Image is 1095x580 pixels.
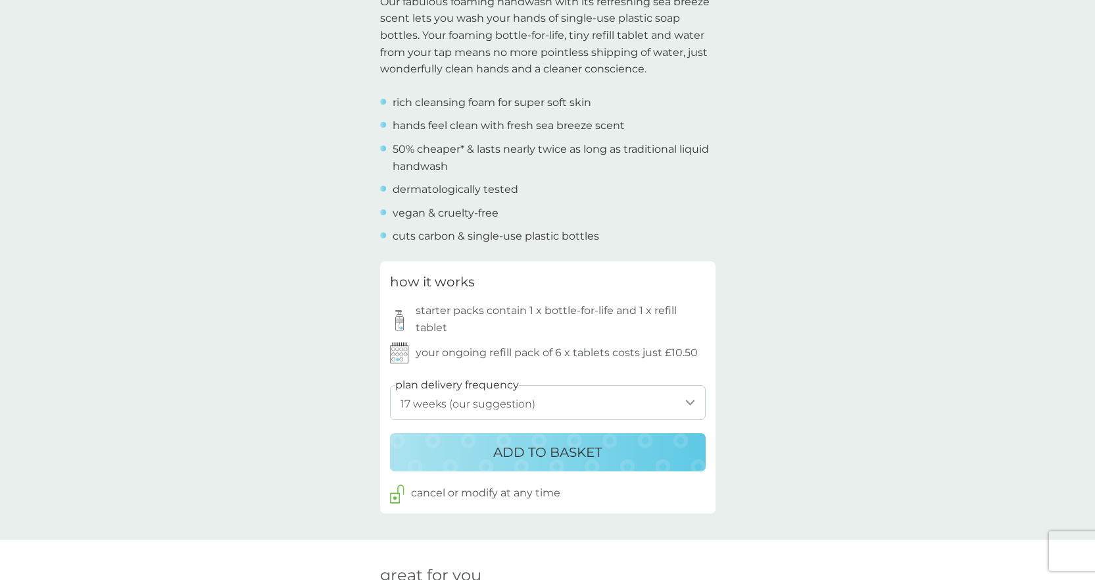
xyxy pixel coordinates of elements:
[393,205,499,222] p: vegan & cruelty-free
[416,302,706,336] p: starter packs contain 1 x bottle-for-life and 1 x refill tablet
[390,433,706,471] button: ADD TO BASKET
[393,181,518,198] p: dermatologically tested
[393,228,599,245] p: cuts carbon & single-use plastic bottles
[390,271,475,292] h3: how it works
[395,377,519,394] label: plan delivery frequency
[393,117,625,134] p: hands feel clean with fresh sea breeze scent
[416,344,698,361] p: your ongoing refill pack of 6 x tablets costs just £10.50
[411,485,560,502] p: cancel or modify at any time
[493,442,602,463] p: ADD TO BASKET
[393,94,591,111] p: rich cleansing foam for super soft skin
[393,141,716,174] p: 50% cheaper* & lasts nearly twice as long as traditional liquid handwash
